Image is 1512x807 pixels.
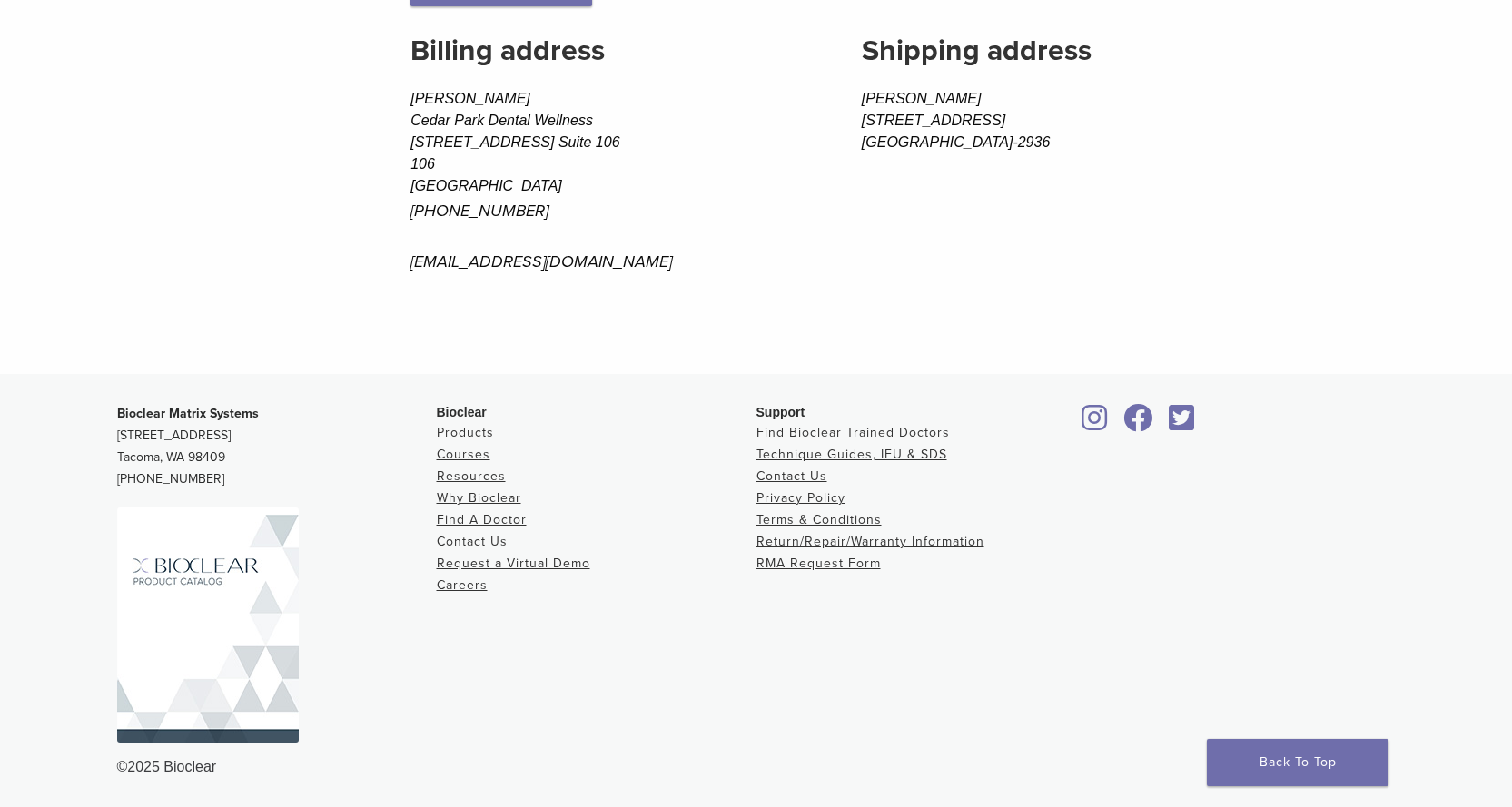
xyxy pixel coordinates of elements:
p: [PHONE_NUMBER] [410,197,805,224]
h2: Shipping address [862,29,1369,73]
a: Privacy Policy [756,490,845,506]
img: Bioclear [117,507,299,743]
span: Support [756,405,805,419]
p: [EMAIL_ADDRESS][DOMAIN_NAME] [410,248,805,275]
a: RMA Request Form [756,556,881,571]
h2: Billing address [410,29,805,73]
a: Why Bioclear [437,490,521,506]
span: Bioclear [437,405,487,419]
strong: Bioclear Matrix Systems [117,406,259,421]
a: Back To Top [1207,739,1388,786]
a: Request a Virtual Demo [437,556,590,571]
a: Bioclear [1163,415,1201,433]
a: Bioclear [1076,415,1114,433]
address: [PERSON_NAME] Cedar Park Dental Wellness [STREET_ADDRESS] Suite 106 106 [GEOGRAPHIC_DATA] [410,88,805,274]
a: Find A Doctor [437,512,527,527]
a: Careers [437,577,488,593]
a: Courses [437,447,490,462]
p: [STREET_ADDRESS] Tacoma, WA 98409 [PHONE_NUMBER] [117,403,437,490]
a: Products [437,425,494,440]
a: Return/Repair/Warranty Information [756,534,984,549]
a: Find Bioclear Trained Doctors [756,425,950,440]
div: ©2025 Bioclear [117,756,1396,778]
a: Contact Us [756,468,827,484]
a: Contact Us [437,534,508,549]
a: Bioclear [1118,415,1160,433]
a: Resources [437,468,506,484]
a: Terms & Conditions [756,512,882,527]
address: [PERSON_NAME] [STREET_ADDRESS] [GEOGRAPHIC_DATA]-2936 [862,88,1369,153]
a: Technique Guides, IFU & SDS [756,447,947,462]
